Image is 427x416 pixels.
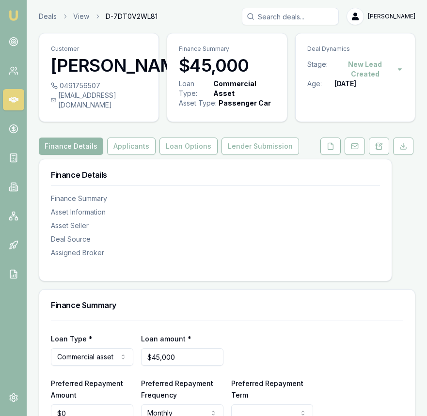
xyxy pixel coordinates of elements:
[213,79,273,98] div: Commercial Asset
[51,221,380,231] div: Asset Seller
[231,379,303,399] label: Preferred Repayment Term
[51,56,147,75] h3: [PERSON_NAME]
[51,81,147,91] div: 0491756507
[179,45,275,53] p: Finance Summary
[51,234,380,244] div: Deal Source
[8,10,19,21] img: emu-icon-u.png
[51,335,93,343] label: Loan Type *
[51,194,380,203] div: Finance Summary
[107,138,156,155] button: Applicants
[179,98,217,108] div: Asset Type :
[307,60,334,79] div: Stage:
[158,138,220,155] a: Loan Options
[141,335,191,343] label: Loan amount *
[334,79,356,89] div: [DATE]
[307,79,334,89] div: Age:
[221,138,299,155] button: Lender Submission
[220,138,301,155] a: Lender Submission
[219,98,271,108] div: Passenger Car
[51,379,123,399] label: Preferred Repayment Amount
[73,12,89,21] a: View
[39,12,57,21] a: Deals
[242,8,339,25] input: Search deals
[141,379,213,399] label: Preferred Repayment Frequency
[179,56,275,75] h3: $45,000
[179,79,211,98] div: Loan Type:
[368,13,415,20] span: [PERSON_NAME]
[39,12,158,21] nav: breadcrumb
[159,138,218,155] button: Loan Options
[51,45,147,53] p: Customer
[51,171,380,179] h3: Finance Details
[51,207,380,217] div: Asset Information
[51,91,147,110] div: [EMAIL_ADDRESS][DOMAIN_NAME]
[51,248,380,258] div: Assigned Broker
[39,138,105,155] a: Finance Details
[106,12,158,21] span: D-7DT0V2WL81
[105,138,158,155] a: Applicants
[334,60,403,79] button: New Lead Created
[39,138,103,155] button: Finance Details
[51,301,403,309] h3: Finance Summary
[141,348,223,366] input: $
[307,45,403,53] p: Deal Dynamics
